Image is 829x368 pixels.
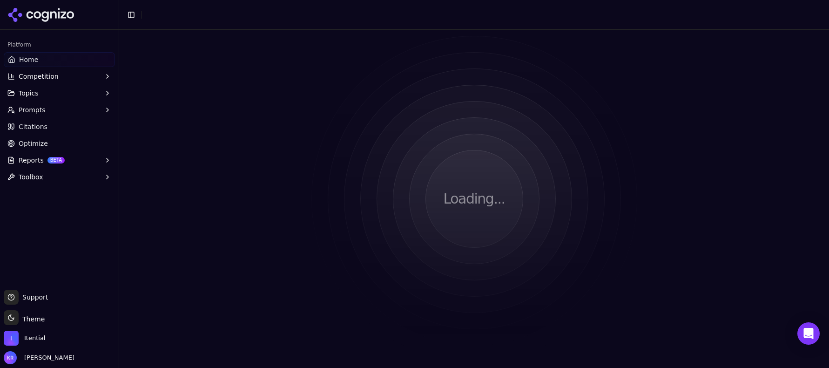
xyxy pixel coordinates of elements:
span: Optimize [19,139,48,148]
div: Platform [4,37,115,52]
button: Open organization switcher [4,331,45,346]
img: Kristen Rachels [4,351,17,364]
span: Competition [19,72,59,81]
span: Support [19,293,48,302]
a: Optimize [4,136,115,151]
button: ReportsBETA [4,153,115,168]
span: BETA [47,157,65,164]
a: Home [4,52,115,67]
button: Competition [4,69,115,84]
span: Itential [24,334,45,342]
span: Home [19,55,38,64]
span: Theme [19,315,45,323]
span: Citations [19,122,47,131]
button: Open user button [4,351,74,364]
a: Citations [4,119,115,134]
span: [PERSON_NAME] [20,354,74,362]
button: Topics [4,86,115,101]
div: Open Intercom Messenger [797,322,820,345]
span: Toolbox [19,172,43,182]
button: Prompts [4,102,115,117]
span: Prompts [19,105,46,115]
img: Itential [4,331,19,346]
span: Topics [19,89,39,98]
p: Loading... [444,191,505,207]
span: Reports [19,156,44,165]
button: Toolbox [4,170,115,184]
